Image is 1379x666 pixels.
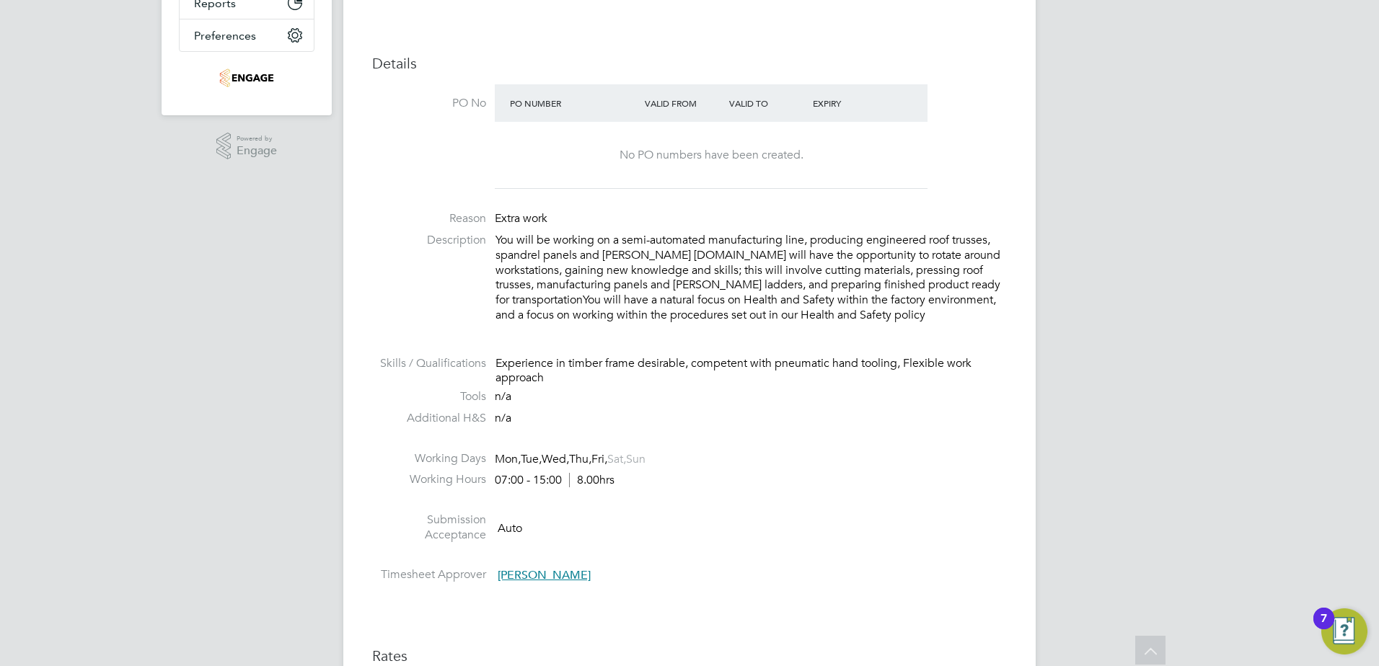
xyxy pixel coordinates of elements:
div: Expiry [809,90,894,116]
span: n/a [495,389,511,404]
span: Thu, [569,452,591,466]
label: PO No [372,96,486,111]
label: Timesheet Approver [372,567,486,582]
label: Tools [372,389,486,404]
span: Sat, [607,452,626,466]
div: Experience in timber frame desirable, competent with pneumatic hand tooling, Flexible work approach [495,356,1007,386]
div: Valid From [641,90,726,116]
span: 8.00hrs [569,473,614,487]
div: PO Number [506,90,641,116]
label: Submission Acceptance [372,512,486,543]
a: Powered byEngage [216,133,278,160]
div: 07:00 - 15:00 [495,473,614,488]
span: Auto [498,520,522,535]
p: You will be working on a semi-automated manufacturing line, producing engineered roof trusses, sp... [495,233,1007,323]
label: Reason [372,211,486,226]
span: Preferences [194,29,256,43]
h3: Details [372,54,1007,73]
label: Working Hours [372,472,486,487]
a: Go to home page [179,66,314,89]
span: Engage [237,145,277,157]
span: Tue, [521,452,542,466]
span: Fri, [591,452,607,466]
label: Additional H&S [372,411,486,426]
span: n/a [495,411,511,425]
span: Powered by [237,133,277,145]
img: optima-uk-logo-retina.png [219,66,274,89]
label: Description [372,233,486,248]
div: No PO numbers have been created. [509,148,913,163]
span: Extra work [495,211,547,226]
h3: Rates [372,647,1007,665]
label: Skills / Qualifications [372,356,486,371]
span: Mon, [495,452,521,466]
span: Sun [626,452,646,466]
span: [PERSON_NAME] [498,568,591,582]
button: Open Resource Center, 7 new notifications [1321,608,1367,654]
div: 7 [1321,618,1327,637]
div: Valid To [726,90,810,116]
span: Wed, [542,452,569,466]
label: Working Days [372,451,486,466]
button: Preferences [180,19,314,51]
